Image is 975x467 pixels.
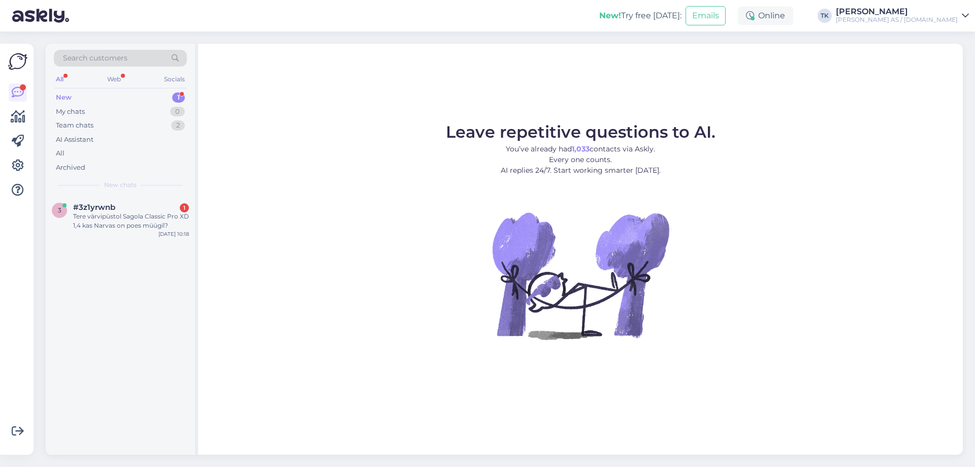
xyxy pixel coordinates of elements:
[599,10,681,22] div: Try free [DATE]:
[56,148,64,159] div: All
[54,73,66,86] div: All
[836,16,958,24] div: [PERSON_NAME] AS / [DOMAIN_NAME]
[56,135,93,145] div: AI Assistant
[180,203,189,212] div: 1
[836,8,958,16] div: [PERSON_NAME]
[63,53,127,64] span: Search customers
[58,206,61,214] span: 3
[56,107,85,117] div: My chats
[686,6,726,25] button: Emails
[8,52,27,71] img: Askly Logo
[172,92,185,103] div: 1
[105,73,123,86] div: Web
[738,7,793,25] div: Online
[489,184,672,367] img: No Chat active
[170,107,185,117] div: 0
[73,203,115,212] span: #3z1yrwnb
[171,120,185,131] div: 2
[104,180,137,190] span: New chats
[446,144,716,176] p: You’ve already had contacts via Askly. Every one counts. AI replies 24/7. Start working smarter [...
[56,163,85,173] div: Archived
[73,212,189,230] div: Tere värvipüstol Sagola Classic Pro XD 1,4 kas Narvas on poes müügil?
[162,73,187,86] div: Socials
[572,144,590,153] b: 1,033
[56,120,93,131] div: Team chats
[599,11,621,20] b: New!
[158,230,189,238] div: [DATE] 10:18
[446,122,716,142] span: Leave repetitive questions to AI.
[818,9,832,23] div: TK
[836,8,969,24] a: [PERSON_NAME][PERSON_NAME] AS / [DOMAIN_NAME]
[56,92,72,103] div: New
